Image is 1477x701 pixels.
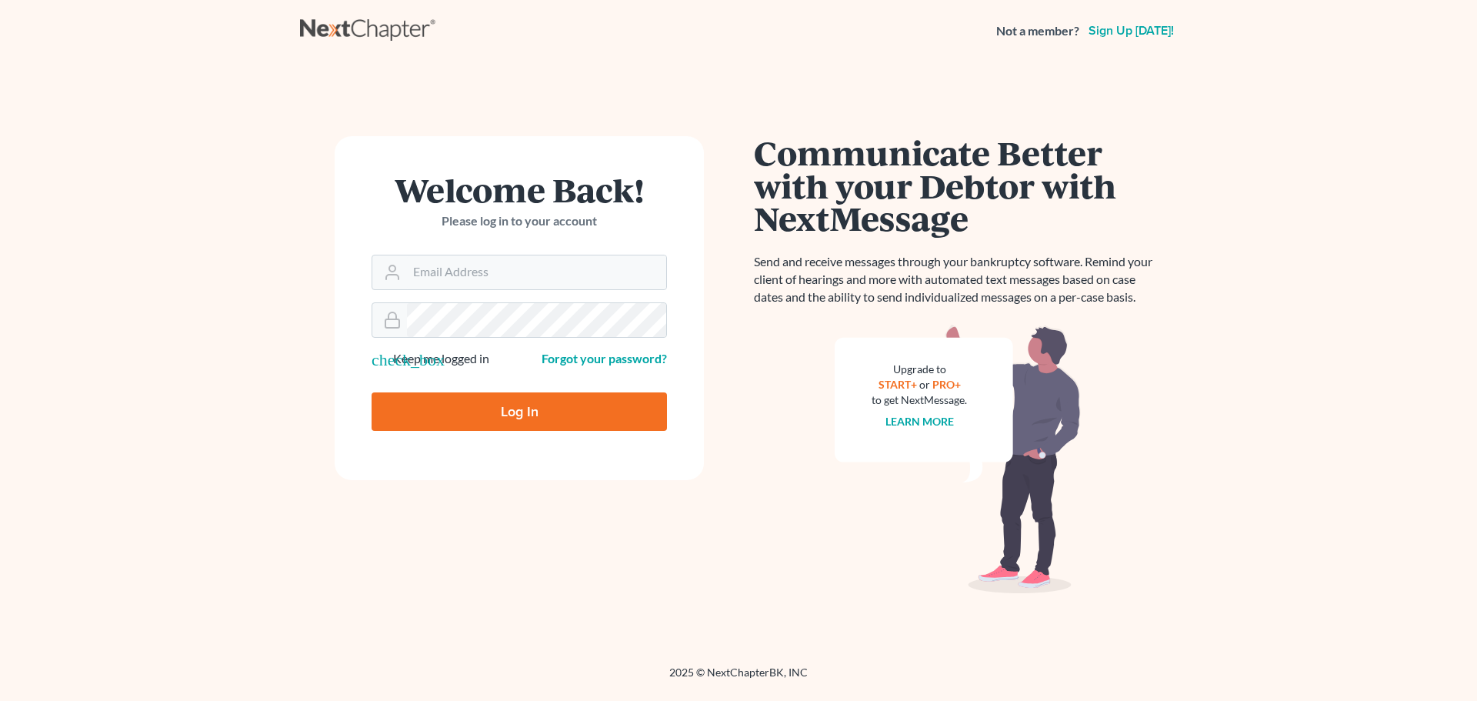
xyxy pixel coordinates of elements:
[879,378,917,391] a: START+
[300,665,1177,693] div: 2025 © NextChapterBK, INC
[919,378,930,391] span: or
[542,351,667,366] a: Forgot your password?
[835,325,1081,594] img: nextmessage_bg-59042aed3d76b12b5cd301f8e5b87938c9018125f34e5fa2b7a6b67550977c72.svg
[754,253,1162,306] p: Send and receive messages through your bankruptcy software. Remind your client of hearings and mo...
[754,136,1162,235] h1: Communicate Better with your Debtor with NextMessage
[393,350,489,368] label: Keep me logged in
[1085,25,1177,37] a: Sign up [DATE]!
[407,255,666,289] input: Email Address
[932,378,961,391] a: PRO+
[872,392,967,408] div: to get NextMessage.
[885,415,954,428] a: Learn more
[872,362,967,377] div: Upgrade to
[996,22,1079,40] strong: Not a member?
[372,173,667,206] h1: Welcome Back!
[372,212,667,230] p: Please log in to your account
[372,392,667,431] input: Log In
